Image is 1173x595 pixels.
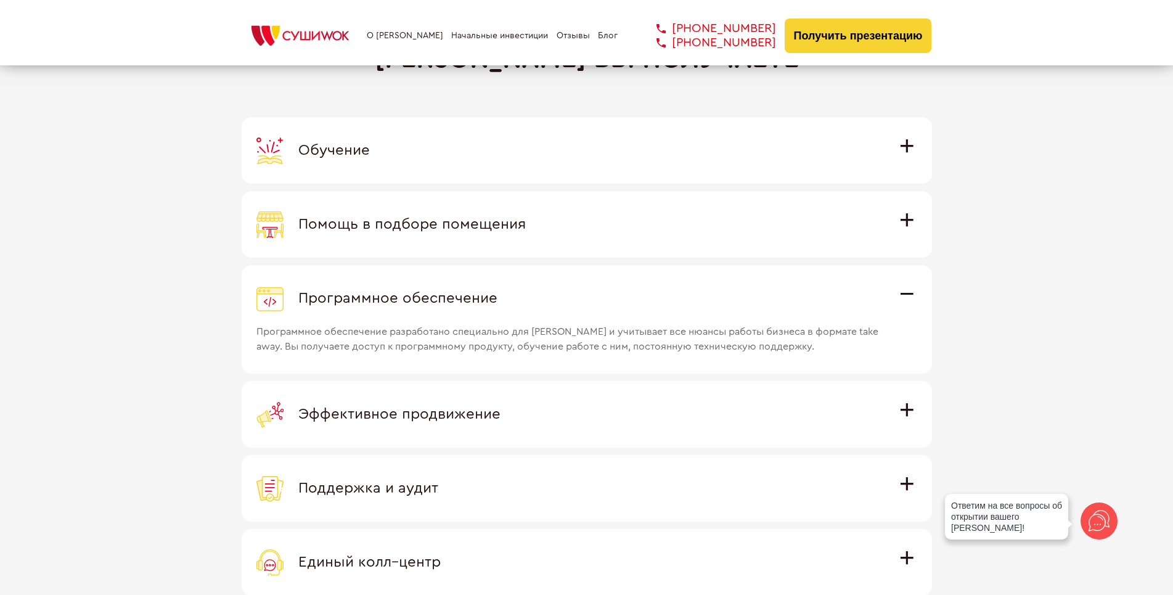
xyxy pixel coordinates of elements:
a: Отзывы [557,31,590,41]
a: Блог [598,31,618,41]
span: Единый колл–центр [298,555,441,570]
a: [PHONE_NUMBER] [638,22,776,36]
span: Поддержка и аудит [298,481,438,496]
span: Программное обеспечение разработано специально для [PERSON_NAME] и учитывает все нюансы работы би... [256,312,884,354]
span: Обучение [298,143,370,158]
a: Начальные инвестиции [451,31,548,41]
span: Помощь в подборе помещения [298,217,526,232]
img: СУШИWOK [242,22,359,49]
button: Получить презентацию [785,18,932,53]
span: Эффективное продвижение [298,407,501,422]
span: Программное обеспечение [298,291,497,306]
a: О [PERSON_NAME] [367,31,443,41]
div: Ответим на все вопросы об открытии вашего [PERSON_NAME]! [945,494,1068,540]
a: [PHONE_NUMBER] [638,36,776,50]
